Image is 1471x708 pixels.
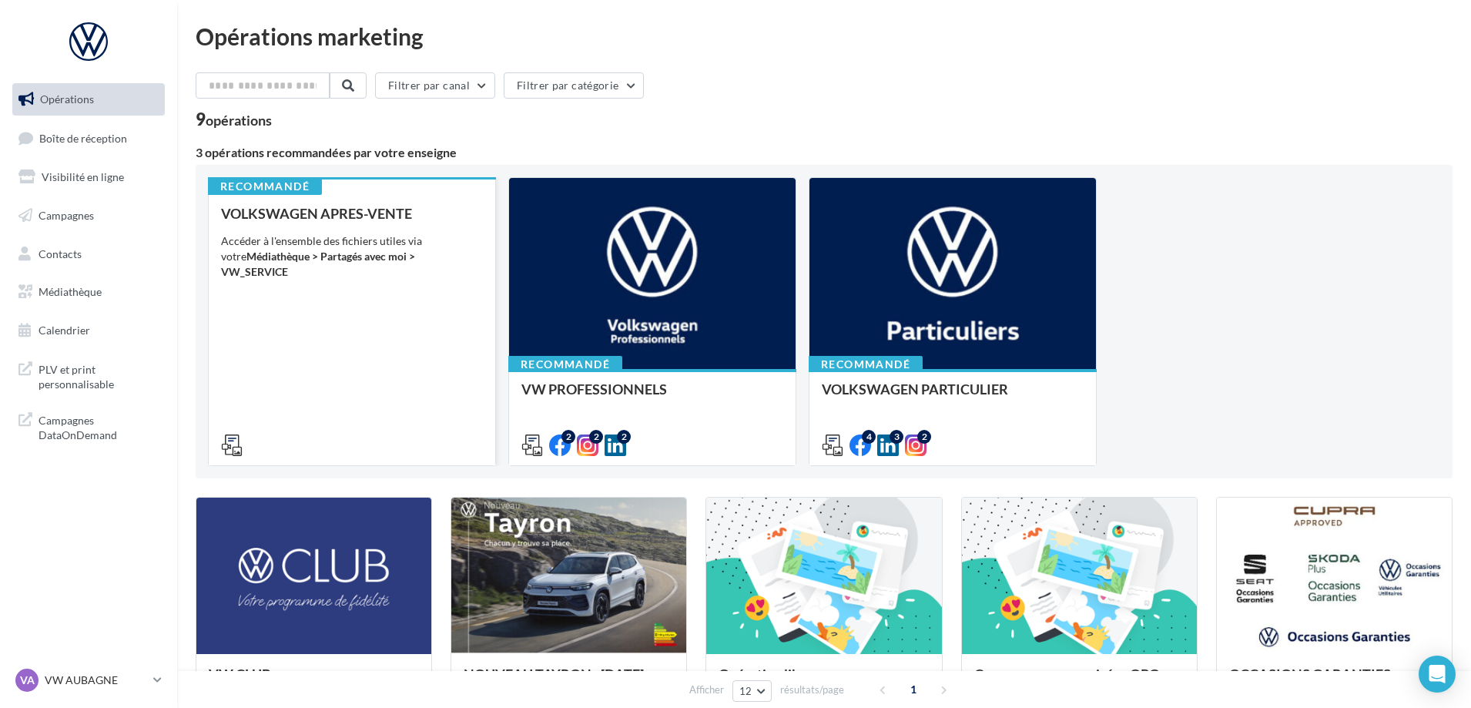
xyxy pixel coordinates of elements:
a: Médiathèque [9,276,168,308]
span: Campagnes DataOnDemand [39,410,159,443]
span: VW CLUB [209,666,271,683]
div: 9 [196,111,272,128]
span: 1 [901,677,926,702]
button: Filtrer par canal [375,72,495,99]
a: Opérations [9,83,168,116]
div: Accéder à l'ensemble des fichiers utiles via votre [221,233,483,280]
span: VOLKSWAGEN APRES-VENTE [221,205,412,222]
a: Calendrier [9,314,168,347]
span: Boîte de réception [39,131,127,144]
div: 2 [917,430,931,444]
div: Recommandé [208,178,322,195]
span: PLV et print personnalisable [39,359,159,392]
button: 12 [732,680,772,702]
span: VW PROFESSIONNELS [521,381,667,398]
span: résultats/page [780,683,844,697]
a: Visibilité en ligne [9,161,168,193]
span: Campagnes [39,209,94,222]
div: 3 opérations recommandées par votre enseigne [196,146,1453,159]
div: 2 [617,430,631,444]
div: Open Intercom Messenger [1419,656,1456,693]
span: Calendrier [39,324,90,337]
span: Opération libre [719,666,813,683]
strong: Médiathèque > Partagés avec moi > VW_SERVICE [221,250,415,278]
span: Visibilité en ligne [42,170,124,183]
a: Campagnes DataOnDemand [9,404,168,449]
a: Contacts [9,238,168,270]
p: VW AUBAGNE [45,673,147,688]
a: PLV et print personnalisable [9,353,168,398]
div: Recommandé [809,356,923,373]
a: Boîte de réception [9,122,168,155]
span: VOLKSWAGEN PARTICULIER [822,381,1008,398]
div: 2 [589,430,603,444]
span: VA [20,673,35,688]
a: VA VW AUBAGNE [12,666,165,695]
span: Médiathèque [39,285,102,298]
span: Campagnes sponsorisées OPO [974,666,1160,683]
button: Filtrer par catégorie [504,72,644,99]
div: 4 [862,430,876,444]
a: Campagnes [9,200,168,232]
div: Opérations marketing [196,25,1453,48]
span: Contacts [39,247,82,260]
span: Opérations [40,92,94,106]
div: 3 [890,430,903,444]
div: opérations [206,113,272,127]
div: 2 [561,430,575,444]
span: Afficher [689,683,724,697]
span: OCCASIONS GARANTIES [1229,666,1391,683]
div: Recommandé [508,356,622,373]
span: 12 [739,685,752,697]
